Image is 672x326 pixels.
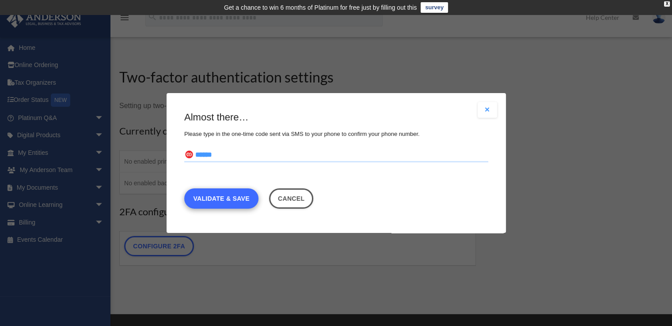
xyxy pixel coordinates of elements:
div: Get a chance to win 6 months of Platinum for free just by filling out this [224,2,417,13]
div: close [664,1,670,7]
button: Close this dialog window [269,188,313,209]
button: Close modal [478,102,497,118]
h3: Almost there… [184,111,488,124]
a: Validate & Save [184,188,258,209]
p: Please type in the one-time code sent via SMS to your phone to confirm your phone number. [184,129,488,139]
a: survey [421,2,448,13]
